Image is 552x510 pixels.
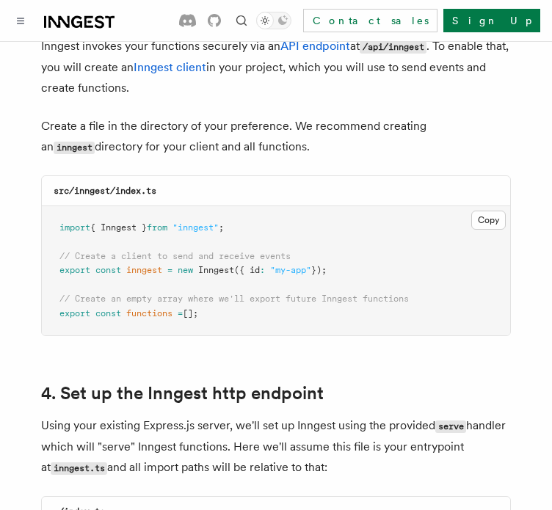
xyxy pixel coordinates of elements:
span: functions [126,308,172,318]
button: Toggle dark mode [256,12,291,29]
span: ; [219,222,224,233]
button: Find something... [233,12,250,29]
span: // Create an empty array where we'll export future Inngest functions [59,294,409,304]
span: new [178,265,193,275]
span: = [178,308,183,318]
button: Copy [471,211,506,230]
span: []; [183,308,198,318]
a: 4. Set up the Inngest http endpoint [41,383,324,404]
span: : [260,265,265,275]
p: Inngest invokes your functions securely via an at . To enable that, you will create an in your pr... [41,36,511,98]
code: /api/inngest [360,41,426,54]
a: Inngest client [134,60,206,74]
span: }); [311,265,327,275]
button: Toggle navigation [12,12,29,29]
a: Sign Up [443,9,540,32]
span: "my-app" [270,265,311,275]
span: const [95,265,121,275]
span: from [147,222,167,233]
span: // Create a client to send and receive events [59,251,291,261]
p: Using your existing Express.js server, we'll set up Inngest using the provided handler which will... [41,415,511,478]
code: inngest [54,142,95,154]
code: serve [435,420,466,433]
span: "inngest" [172,222,219,233]
code: inngest.ts [51,462,107,475]
span: { Inngest } [90,222,147,233]
span: export [59,265,90,275]
span: inngest [126,265,162,275]
span: import [59,222,90,233]
p: Create a file in the directory of your preference. We recommend creating an directory for your cl... [41,116,511,158]
code: src/inngest/index.ts [54,186,156,196]
span: ({ id [234,265,260,275]
a: Contact sales [303,9,437,32]
span: = [167,265,172,275]
span: const [95,308,121,318]
span: export [59,308,90,318]
span: Inngest [198,265,234,275]
a: API endpoint [280,39,350,53]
